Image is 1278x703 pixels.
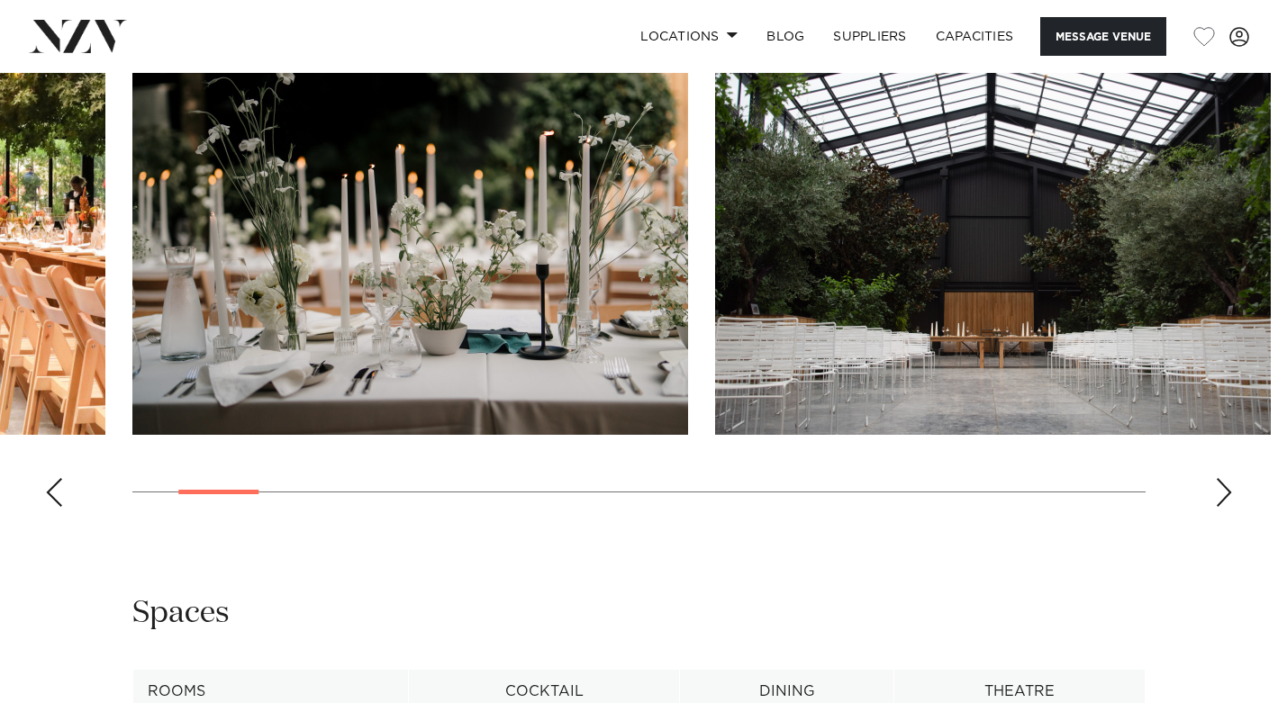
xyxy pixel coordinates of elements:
a: Locations [626,17,752,56]
a: Capacities [921,17,1029,56]
h2: Spaces [132,593,230,634]
a: BLOG [752,17,819,56]
swiper-slide: 3 / 22 [715,27,1271,435]
a: SUPPLIERS [819,17,920,56]
button: Message Venue [1040,17,1166,56]
swiper-slide: 2 / 22 [132,27,688,435]
img: nzv-logo.png [29,20,127,52]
